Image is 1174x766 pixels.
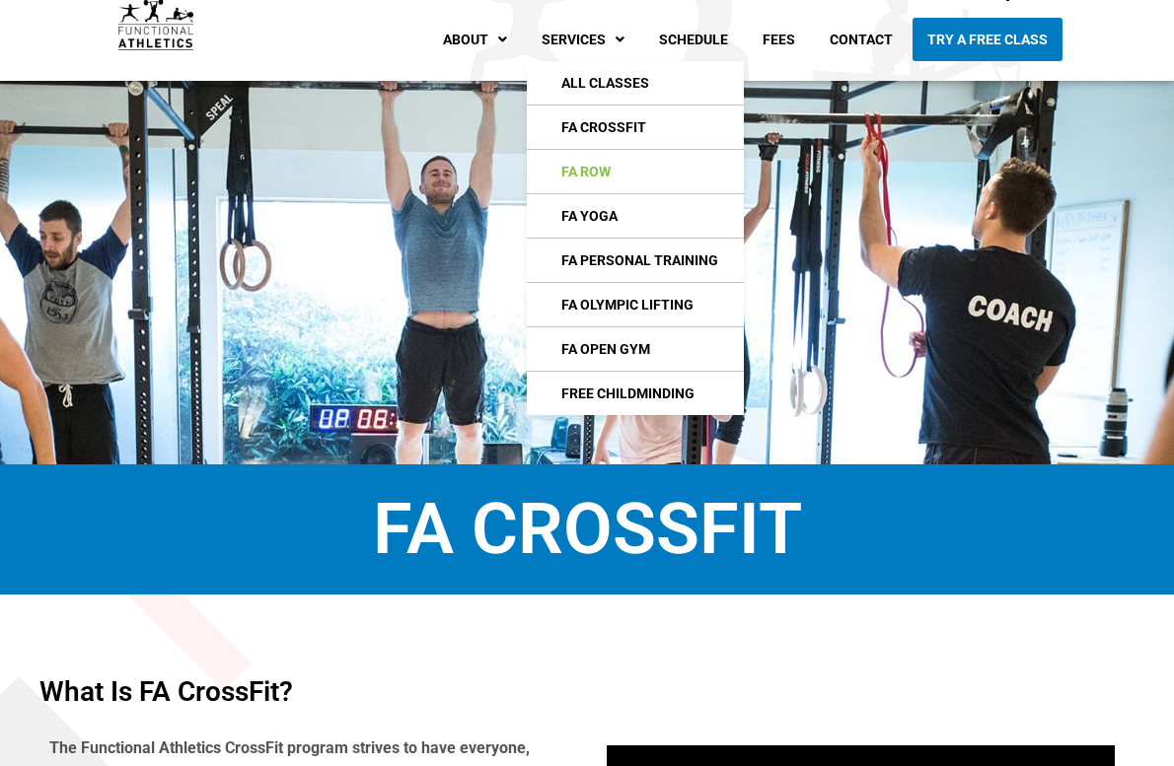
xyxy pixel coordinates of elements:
[527,372,744,415] a: Free Childminding
[527,239,744,282] a: FA Personal Training
[644,18,743,61] a: Schedule
[428,18,522,61] a: About
[527,18,639,61] a: Services
[527,327,744,371] a: FA Open Gym
[527,105,744,149] a: FA CrossFIt
[39,678,1135,706] h4: What is FA CrossFit?
[527,283,744,326] a: FA Olympic Lifting
[748,18,810,61] a: Fees
[527,150,744,193] a: FA Row
[30,494,1144,565] h1: FA CrossFit
[815,18,908,61] a: Contact
[527,61,744,104] a: All Classes
[527,194,744,238] a: FA Yoga
[913,18,1063,61] a: Try A Free Class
